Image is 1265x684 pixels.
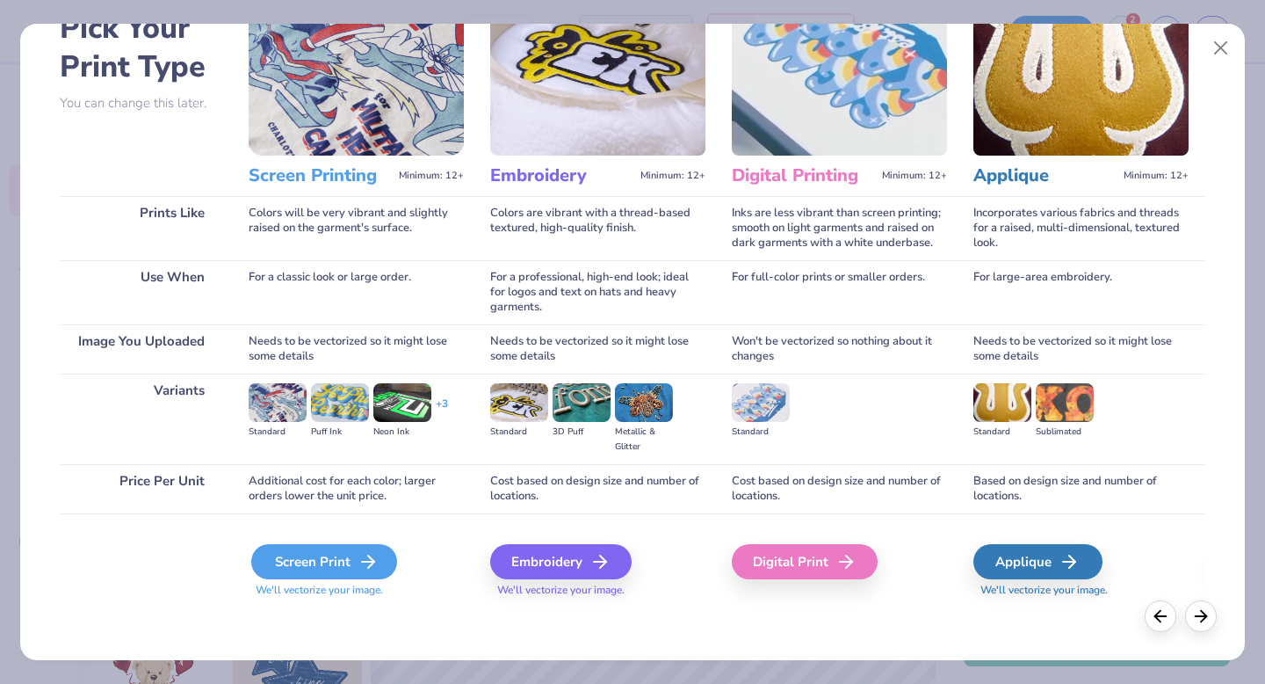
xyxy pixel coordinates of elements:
[732,425,790,440] div: Standard
[490,383,548,422] img: Standard
[973,464,1189,513] div: Based on design size and number of locations.
[60,464,222,513] div: Price Per Unit
[490,164,633,187] h3: Embroidery
[973,324,1189,374] div: Needs to be vectorized so it might lose some details
[973,583,1189,598] span: We'll vectorize your image.
[1124,170,1189,182] span: Minimum: 12+
[373,425,431,440] div: Neon Ink
[311,383,369,422] img: Puff Ink
[973,425,1031,440] div: Standard
[640,170,705,182] span: Minimum: 12+
[373,383,431,422] img: Neon Ink
[249,583,464,598] span: We'll vectorize your image.
[615,425,673,455] div: Metallic & Glitter
[490,324,705,374] div: Needs to be vectorized so it might lose some details
[490,196,705,260] div: Colors are vibrant with a thread-based textured, high-quality finish.
[490,544,632,579] div: Embroidery
[973,260,1189,324] div: For large-area embroidery.
[553,425,611,440] div: 3D Puff
[973,544,1102,579] div: Applique
[60,196,222,260] div: Prints Like
[249,464,464,513] div: Additional cost for each color; larger orders lower the unit price.
[490,464,705,513] div: Cost based on design size and number of locations.
[732,196,947,260] div: Inks are less vibrant than screen printing; smooth on light garments and raised on dark garments ...
[553,383,611,422] img: 3D Puff
[249,164,392,187] h3: Screen Printing
[1204,32,1238,65] button: Close
[249,196,464,260] div: Colors will be very vibrant and slightly raised on the garment's surface.
[615,383,673,422] img: Metallic & Glitter
[311,425,369,440] div: Puff Ink
[490,260,705,324] div: For a professional, high-end look; ideal for logos and text on hats and heavy garments.
[490,425,548,440] div: Standard
[973,164,1117,187] h3: Applique
[732,164,875,187] h3: Digital Printing
[732,383,790,422] img: Standard
[249,324,464,374] div: Needs to be vectorized so it might lose some details
[60,96,222,111] p: You can change this later.
[1036,383,1094,422] img: Sublimated
[436,397,448,426] div: + 3
[60,9,222,86] h2: Pick Your Print Type
[490,583,705,598] span: We'll vectorize your image.
[249,383,307,422] img: Standard
[732,464,947,513] div: Cost based on design size and number of locations.
[399,170,464,182] span: Minimum: 12+
[882,170,947,182] span: Minimum: 12+
[1036,425,1094,440] div: Sublimated
[60,260,222,324] div: Use When
[251,544,397,579] div: Screen Print
[249,425,307,440] div: Standard
[732,324,947,374] div: Won't be vectorized so nothing about it changes
[60,374,222,464] div: Variants
[732,544,878,579] div: Digital Print
[732,260,947,324] div: For full-color prints or smaller orders.
[973,196,1189,260] div: Incorporates various fabrics and threads for a raised, multi-dimensional, textured look.
[60,324,222,374] div: Image You Uploaded
[249,260,464,324] div: For a classic look or large order.
[973,383,1031,422] img: Standard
